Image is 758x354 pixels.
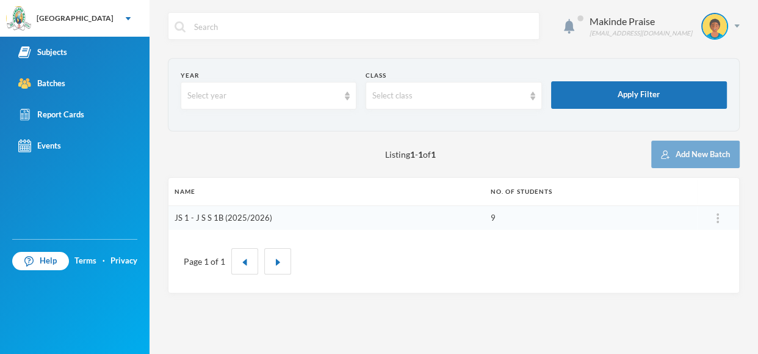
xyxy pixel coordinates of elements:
[485,178,697,205] th: No. of students
[366,71,541,80] div: Class
[175,213,272,223] a: JS 1 - J S S 1B (2025/2026)
[716,213,719,223] img: ...
[485,205,697,230] td: 9
[702,14,727,39] img: STUDENT
[7,7,31,31] img: logo
[431,149,436,160] b: 1
[18,139,61,152] div: Events
[168,178,485,205] th: Name
[590,29,692,38] div: [EMAIL_ADDRESS][DOMAIN_NAME]
[193,13,533,40] input: Search
[103,255,105,267] div: ·
[74,255,96,267] a: Terms
[37,13,114,24] div: [GEOGRAPHIC_DATA]
[12,252,69,270] a: Help
[551,81,727,109] button: Apply Filter
[18,46,67,59] div: Subjects
[187,90,339,102] div: Select year
[18,108,84,121] div: Report Cards
[184,255,225,268] div: Page 1 of 1
[181,71,356,80] div: Year
[385,148,436,161] span: Listing - of
[410,149,415,160] b: 1
[175,21,186,32] img: search
[372,90,524,102] div: Select class
[418,149,423,160] b: 1
[590,14,692,29] div: Makinde Praise
[110,255,137,267] a: Privacy
[651,141,740,168] button: Add New Batch
[18,77,65,90] div: Batches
